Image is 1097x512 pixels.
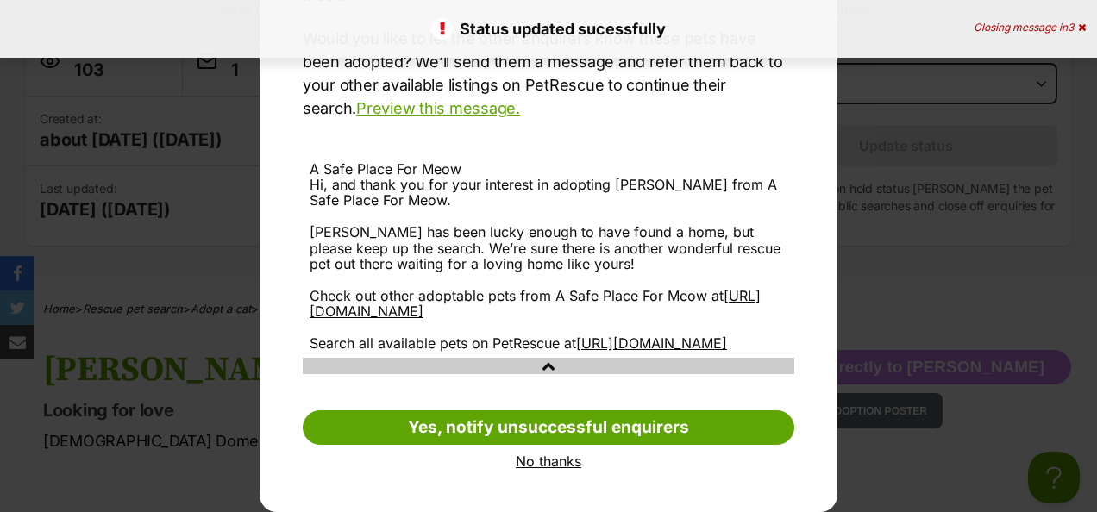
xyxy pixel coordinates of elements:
[303,410,794,445] a: Yes, notify unsuccessful enquirers
[310,177,787,351] div: Hi, and thank you for your interest in adopting [PERSON_NAME] from A Safe Place For Meow. [PERSON...
[576,334,727,352] a: [URL][DOMAIN_NAME]
[310,160,461,178] span: A Safe Place For Meow
[310,287,761,320] a: [URL][DOMAIN_NAME]
[17,17,1080,41] p: Status updated sucessfully
[974,22,1086,34] div: Closing message in
[303,453,794,469] a: No thanks
[1068,21,1074,34] span: 3
[356,99,520,117] a: Preview this message.
[303,27,794,120] p: Would you like to let the other enquirers know these pets have been adopted? We’ll send them a me...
